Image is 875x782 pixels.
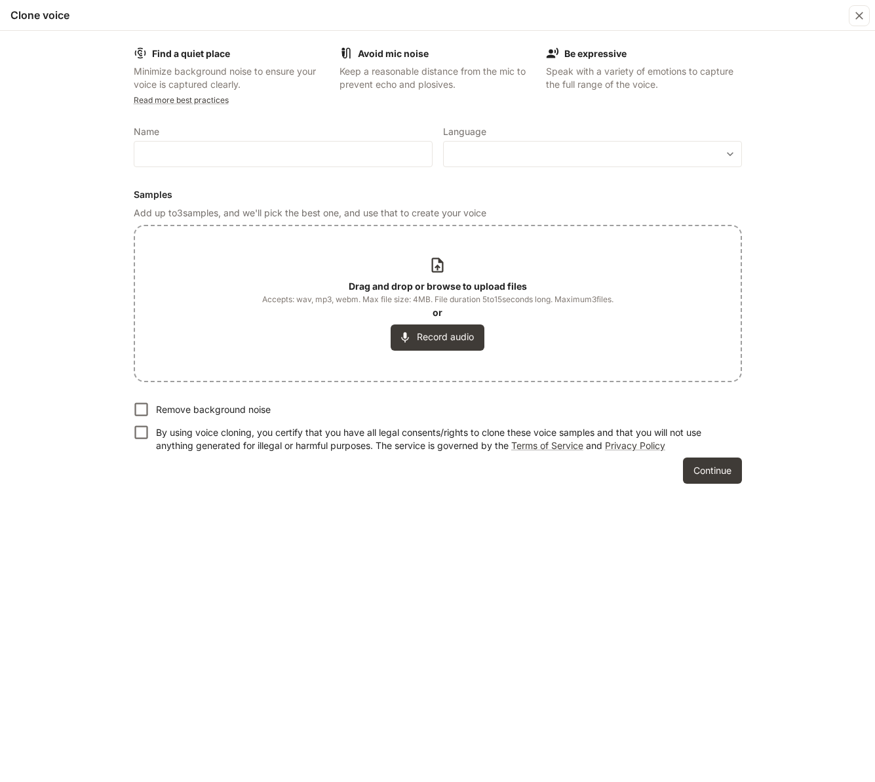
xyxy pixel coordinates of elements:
a: Read more best practices [134,95,229,105]
span: Accepts: wav, mp3, webm. Max file size: 4MB. File duration 5 to 15 seconds long. Maximum 3 files. [262,293,613,306]
h6: Samples [134,188,742,201]
p: Language [443,127,486,136]
b: Be expressive [564,48,627,59]
p: Keep a reasonable distance from the mic to prevent echo and plosives. [340,65,535,91]
a: Terms of Service [511,440,583,451]
b: Drag and drop or browse to upload files [349,281,527,292]
div: ​ [444,147,741,161]
p: Add up to 3 samples, and we'll pick the best one, and use that to create your voice [134,206,742,220]
a: Privacy Policy [605,440,665,451]
button: Continue [683,458,742,484]
b: Find a quiet place [152,48,230,59]
p: Minimize background noise to ensure your voice is captured clearly. [134,65,330,91]
b: Avoid mic noise [358,48,429,59]
p: Remove background noise [156,403,271,416]
h5: Clone voice [10,8,69,22]
b: or [433,307,442,318]
button: Record audio [391,324,484,351]
p: Speak with a variety of emotions to capture the full range of the voice. [546,65,742,91]
p: Name [134,127,159,136]
p: By using voice cloning, you certify that you have all legal consents/rights to clone these voice ... [156,426,731,452]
